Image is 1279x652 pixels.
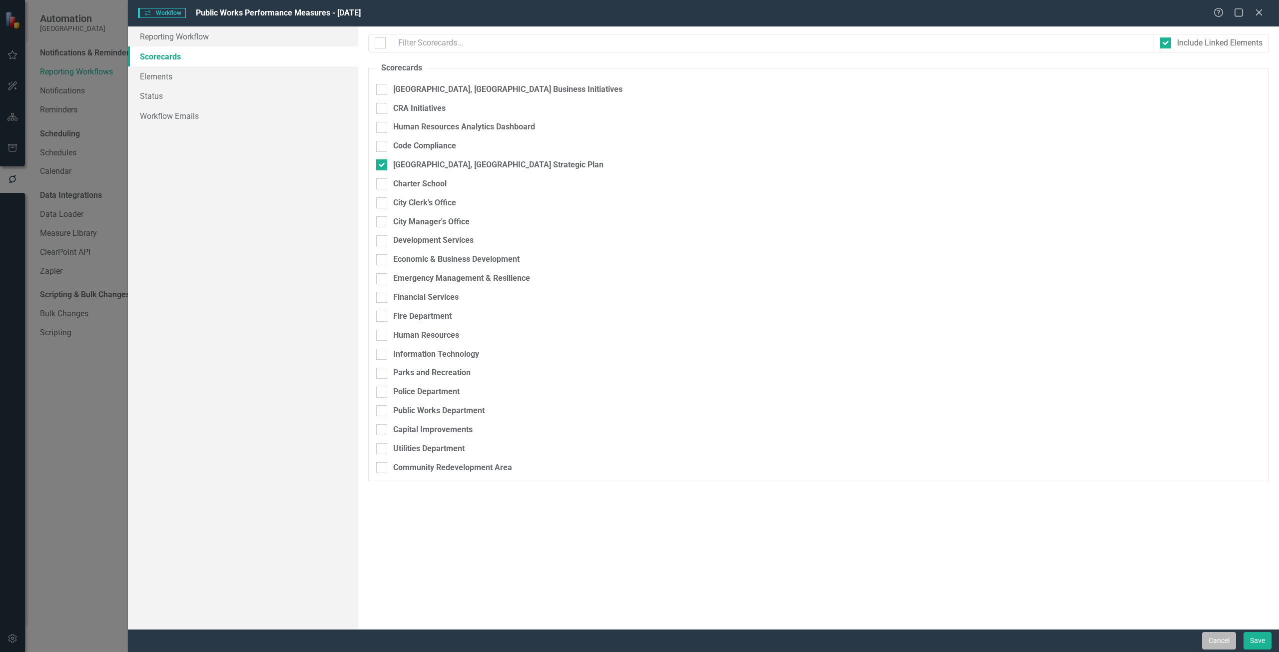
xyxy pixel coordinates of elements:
div: Utilities Department [393,443,465,455]
div: Community Redevelopment Area [393,462,512,474]
div: City Manager's Office [393,216,470,228]
legend: Scorecards [376,62,427,74]
span: Public Works Performance Measures - [DATE] [196,8,361,17]
a: Workflow Emails [128,106,358,126]
div: Capital Improvements [393,424,473,436]
div: Police Department [393,386,460,398]
a: Elements [128,66,358,86]
div: Human Resources Analytics Dashboard [393,121,535,133]
span: Workflow [138,8,186,18]
div: Include Linked Elements [1177,37,1263,49]
div: Economic & Business Development [393,254,520,265]
div: Code Compliance [393,140,456,152]
a: Reporting Workflow [128,26,358,46]
div: Development Services [393,235,474,246]
div: CRA Initiatives [393,103,446,114]
a: Scorecards [128,46,358,66]
button: Cancel [1202,632,1236,650]
input: Filter Scorecards... [392,34,1154,52]
div: Fire Department [393,311,452,322]
div: Charter School [393,178,447,190]
div: [GEOGRAPHIC_DATA], [GEOGRAPHIC_DATA] Business Initiatives [393,84,623,95]
div: Information Technology [393,349,479,360]
div: [GEOGRAPHIC_DATA], [GEOGRAPHIC_DATA] Strategic Plan [393,159,604,171]
div: Public Works Department [393,405,485,417]
div: Parks and Recreation [393,367,471,379]
button: Save [1244,632,1272,650]
div: Emergency Management & Resilience [393,273,530,284]
div: City Clerk's Office [393,197,456,209]
div: Human Resources [393,330,459,341]
div: Financial Services [393,292,459,303]
a: Status [128,86,358,106]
